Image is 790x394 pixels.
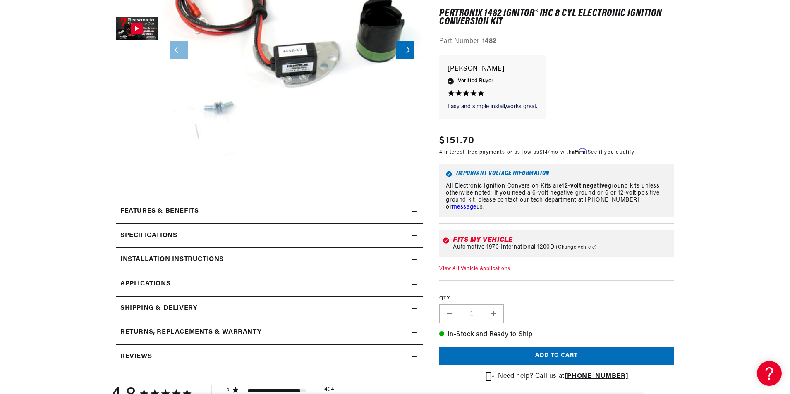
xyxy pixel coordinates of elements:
span: Automotive 1970 International 1200D [453,244,554,251]
h2: Reviews [120,351,152,362]
button: Slide left [170,41,188,59]
button: Slide right [396,41,414,59]
summary: Specifications [116,224,423,248]
p: Easy and simple install,works great. [448,103,537,111]
h6: Important Voltage Information [446,171,667,177]
a: View All Vehicle Applications [439,267,510,272]
summary: Reviews [116,345,423,369]
summary: Returns, Replacements & Warranty [116,320,423,344]
label: QTY [439,295,674,302]
p: 4 interest-free payments or as low as /mo with . [439,149,634,157]
summary: Features & Benefits [116,199,423,223]
button: Add to cart [439,347,674,366]
span: $14 [540,150,548,155]
h2: Returns, Replacements & Warranty [120,327,261,338]
h2: Shipping & Delivery [120,303,197,314]
h2: Features & Benefits [120,206,199,217]
span: Verified Buyer [458,77,493,86]
a: See if you qualify - Learn more about Affirm Financing (opens in modal) [588,150,634,155]
summary: Shipping & Delivery [116,297,423,320]
div: Part Number: [439,37,674,47]
summary: Installation instructions [116,248,423,272]
p: [PERSON_NAME] [448,64,537,75]
p: Need help? Call us at [498,371,628,382]
h1: PerTronix 1482 Ignitor® IHC 8 cyl Electronic Ignition Conversion Kit [439,9,674,26]
h2: Installation instructions [120,254,224,265]
a: message [452,204,476,210]
a: Change vehicle [556,244,597,251]
a: [PHONE_NUMBER] [565,373,628,380]
div: 5 [226,386,230,394]
p: In-Stock and Ready to Ship [439,330,674,340]
h2: Specifications [120,230,177,241]
p: All Electronic Ignition Conversion Kits are ground kits unless otherwise noted. If you need a 6-v... [446,183,667,211]
strong: 1482 [482,38,497,45]
span: $151.70 [439,134,474,149]
span: Applications [120,279,170,290]
strong: 12-volt negative [562,183,608,189]
div: Fits my vehicle [453,237,670,244]
a: Applications [116,272,423,297]
span: Affirm [572,148,587,154]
